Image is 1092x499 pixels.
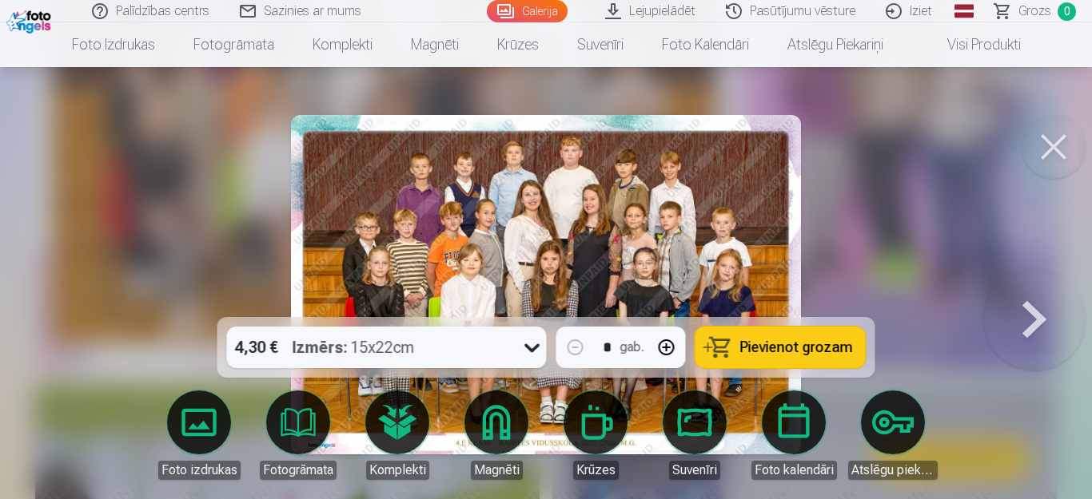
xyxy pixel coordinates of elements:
[293,327,415,368] div: 15x22cm
[669,461,720,480] div: Suvenīri
[620,338,644,357] div: gab.
[353,390,442,480] a: Komplekti
[260,461,337,480] div: Fotogrāmata
[174,22,293,67] a: Fotogrāmata
[478,22,558,67] a: Krūzes
[573,461,619,480] div: Krūzes
[1058,2,1076,21] span: 0
[227,327,286,368] div: 4,30 €
[558,22,643,67] a: Suvenīri
[643,22,768,67] a: Foto kalendāri
[253,390,343,480] a: Fotogrāmata
[392,22,478,67] a: Magnēti
[53,22,174,67] a: Foto izdrukas
[551,390,640,480] a: Krūzes
[1018,2,1051,21] span: Grozs
[6,6,55,34] img: /fa1
[751,461,837,480] div: Foto kalendāri
[903,22,1040,67] a: Visi produkti
[740,340,853,354] span: Pievienot grozam
[695,327,866,368] button: Pievienot grozam
[154,390,244,480] a: Foto izdrukas
[749,390,839,480] a: Foto kalendāri
[452,390,541,480] a: Magnēti
[366,461,429,480] div: Komplekti
[848,461,938,480] div: Atslēgu piekariņi
[158,461,241,480] div: Foto izdrukas
[848,390,938,480] a: Atslēgu piekariņi
[293,22,392,67] a: Komplekti
[293,336,348,358] strong: Izmērs :
[768,22,903,67] a: Atslēgu piekariņi
[650,390,739,480] a: Suvenīri
[471,461,523,480] div: Magnēti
